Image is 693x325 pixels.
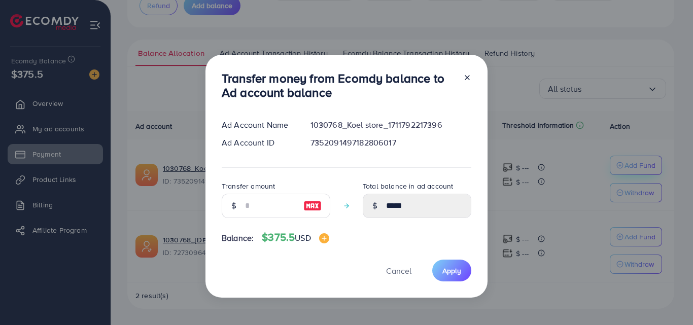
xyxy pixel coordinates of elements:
[295,232,310,243] span: USD
[373,260,424,281] button: Cancel
[363,181,453,191] label: Total balance in ad account
[303,200,322,212] img: image
[319,233,329,243] img: image
[650,279,685,317] iframe: Chat
[214,137,302,149] div: Ad Account ID
[302,119,479,131] div: 1030768_Koel store_1711792217396
[214,119,302,131] div: Ad Account Name
[302,137,479,149] div: 7352091497182806017
[222,71,455,100] h3: Transfer money from Ecomdy balance to Ad account balance
[222,181,275,191] label: Transfer amount
[386,265,411,276] span: Cancel
[432,260,471,281] button: Apply
[442,266,461,276] span: Apply
[262,231,329,244] h4: $375.5
[222,232,254,244] span: Balance:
